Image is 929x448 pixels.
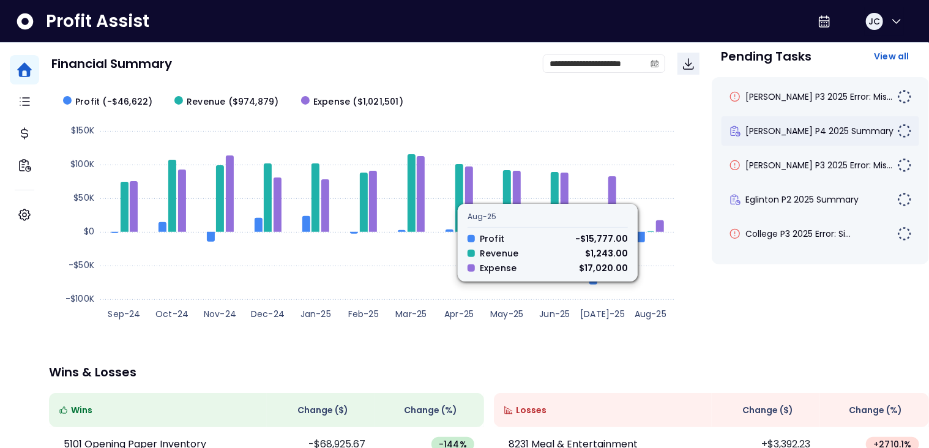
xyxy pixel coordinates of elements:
span: [PERSON_NAME] P3 2025 Error: Mis... [746,159,893,171]
img: Not yet Started [897,158,912,173]
text: Apr-25 [444,308,474,320]
text: Sep-24 [108,308,140,320]
text: Nov-24 [204,308,236,320]
img: Not yet Started [897,89,912,104]
text: [DATE]-25 [580,308,625,320]
text: Dec-24 [251,308,285,320]
span: Profit Assist [46,10,149,32]
span: College P3 2025 Error: Si... [746,228,851,240]
span: [PERSON_NAME] P3 2025 Error: Mis... [746,91,893,103]
img: Not yet Started [897,226,912,241]
span: Wins [71,404,92,417]
text: Oct-24 [155,308,188,320]
text: Aug-25 [635,308,666,320]
span: Eglinton P2 2025 Summary [746,193,859,206]
p: Financial Summary [51,58,172,70]
span: Change ( $ ) [742,404,793,417]
span: View all [874,50,909,62]
button: View all [864,45,919,67]
text: Feb-25 [348,308,379,320]
p: Wins & Losses [49,366,929,378]
text: -$50K [69,259,94,271]
span: Change ( $ ) [297,404,348,417]
span: Profit (-$46,622) [75,95,152,108]
span: Losses [516,404,547,417]
img: Not yet Started [897,192,912,207]
p: Pending Tasks [722,50,812,62]
text: May-25 [490,308,523,320]
svg: calendar [651,59,659,68]
span: [PERSON_NAME] P4 2025 Summary [746,125,894,137]
text: $0 [84,225,94,237]
span: Change (%) [849,404,902,417]
span: Expense ($1,021,501) [313,95,403,108]
img: Not yet Started [897,124,912,138]
span: Change (%) [404,404,457,417]
text: $50K [73,192,94,204]
span: Revenue ($974,879) [187,95,279,108]
text: -$100K [65,293,94,305]
text: Mar-25 [395,308,427,320]
button: Download [677,53,700,75]
text: $150K [71,124,94,136]
text: Jan-25 [300,308,331,320]
text: $100K [70,158,94,170]
span: JC [868,15,880,28]
text: Jun-25 [539,308,570,320]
